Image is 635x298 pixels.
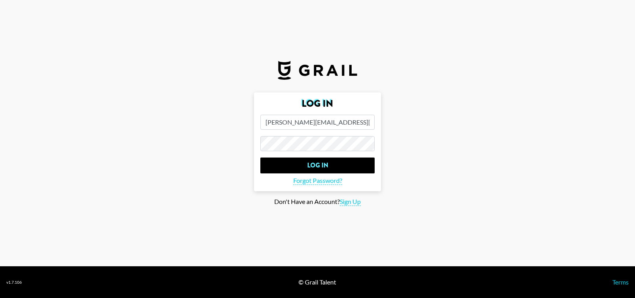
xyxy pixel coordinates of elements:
[260,158,375,173] input: Log In
[298,278,336,286] div: © Grail Talent
[340,198,361,206] span: Sign Up
[612,278,629,286] a: Terms
[260,99,375,108] h2: Log In
[278,61,357,80] img: Grail Talent Logo
[6,198,629,206] div: Don't Have an Account?
[293,177,342,185] span: Forgot Password?
[260,115,375,130] input: Email
[6,280,22,285] div: v 1.7.106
